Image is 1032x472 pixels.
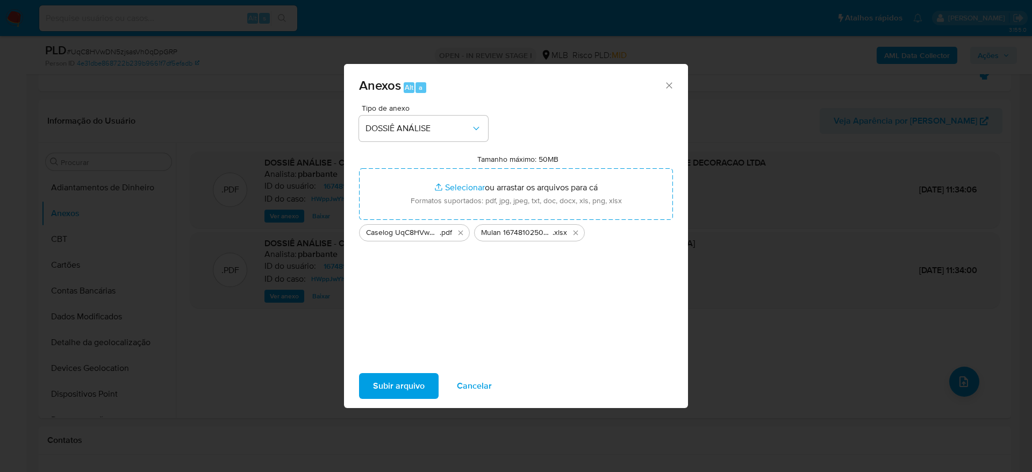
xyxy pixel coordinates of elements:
button: DOSSIÊ ANÁLISE [359,116,488,141]
span: Cancelar [457,374,492,398]
span: .xlsx [553,227,567,238]
span: Subir arquivo [373,374,425,398]
span: Caselog UqC8HVwDN5zjsasVh0qDpGRP_2025_08_25_12_54_08 - CNPJ 28208331000130 - WAW COMERCIO DE MOVE... [366,227,440,238]
span: Mulan 1674810250_2025_08_25_12_39_25 [481,227,553,238]
span: .pdf [440,227,452,238]
button: Excluir Mulan 1674810250_2025_08_25_12_39_25.xlsx [569,226,582,239]
span: Alt [405,82,413,92]
span: Tipo de anexo [362,104,491,112]
span: a [419,82,422,92]
span: Anexos [359,76,401,95]
button: Subir arquivo [359,373,439,399]
button: Excluir Caselog UqC8HVwDN5zjsasVh0qDpGRP_2025_08_25_12_54_08 - CNPJ 28208331000130 - WAW COMERCIO... [454,226,467,239]
span: DOSSIÊ ANÁLISE [365,123,471,134]
ul: Arquivos selecionados [359,220,673,241]
button: Cancelar [443,373,506,399]
button: Fechar [664,80,673,90]
label: Tamanho máximo: 50MB [477,154,558,164]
